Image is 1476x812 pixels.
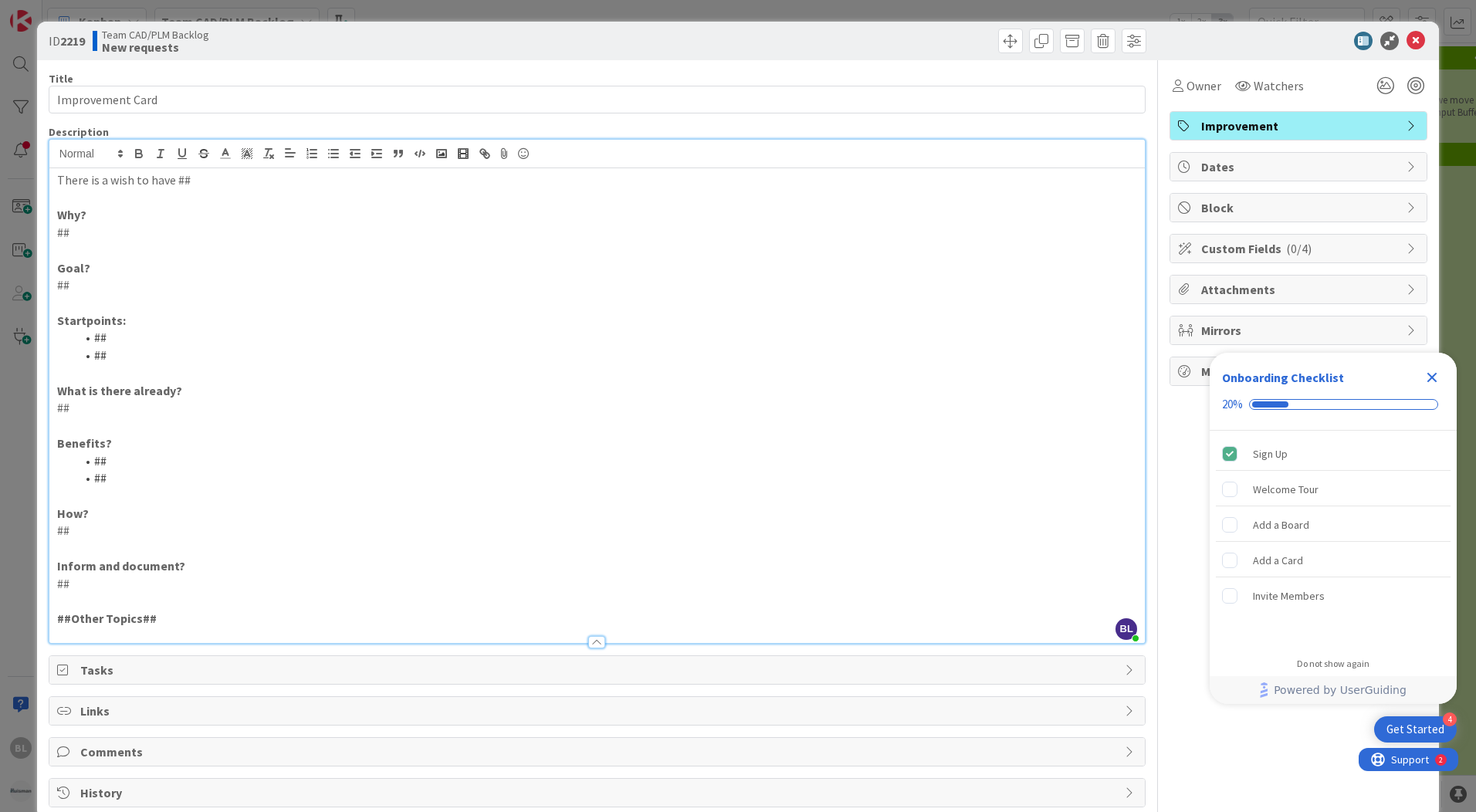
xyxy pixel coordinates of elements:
div: Sign Up is complete. [1216,437,1451,471]
strong: Benefits? [57,435,112,451]
span: History [80,783,1117,802]
div: Welcome Tour is incomplete. [1216,472,1451,506]
div: Checklist Container [1210,353,1457,704]
span: Dates [1201,157,1399,176]
span: Support [32,2,70,21]
strong: How? [57,506,89,521]
p: ## [57,276,1137,294]
div: Checklist progress: 20% [1222,398,1444,411]
div: Do not show again [1297,658,1369,670]
div: 2 [80,6,84,19]
div: Footer [1210,676,1457,704]
div: Invite Members [1253,587,1325,605]
span: Block [1201,198,1399,217]
span: Powered by UserGuiding [1274,681,1407,699]
span: Improvement [1201,117,1399,135]
strong: Startpoints: [57,313,126,328]
span: Watchers [1254,76,1304,95]
span: Comments [80,743,1117,761]
strong: What is there already? [57,383,182,398]
div: Checklist items [1210,431,1457,648]
p: ## [57,399,1137,417]
a: Powered by UserGuiding [1217,676,1449,704]
div: 4 [1443,712,1457,726]
div: Add a Board [1253,516,1309,534]
span: Team CAD/PLM Backlog [102,29,209,41]
li: ## [76,452,1137,470]
strong: Goal? [57,260,90,276]
div: Add a Board is incomplete. [1216,508,1451,542]
label: Title [49,72,73,86]
b: New requests [102,41,209,53]
span: Custom Fields [1201,239,1399,258]
div: Close Checklist [1420,365,1444,390]
div: Get Started [1386,722,1444,737]
li: ## [76,347,1137,364]
span: Owner [1187,76,1221,95]
li: ## [76,469,1137,487]
span: BL [1115,618,1137,640]
span: Description [49,125,109,139]
p: ## [57,224,1137,242]
p: There is a wish to have ## [57,171,1137,189]
span: Mirrors [1201,321,1399,340]
strong: Why? [57,207,86,222]
div: Add a Card is incomplete. [1216,543,1451,577]
strong: ##Other Topics## [57,611,157,626]
span: Metrics [1201,362,1399,381]
span: Tasks [80,661,1117,679]
div: Add a Card [1253,551,1303,570]
span: Attachments [1201,280,1399,299]
p: ## [57,522,1137,540]
div: Welcome Tour [1253,480,1319,499]
p: ## [57,575,1137,593]
b: 2219 [60,33,85,49]
div: 20% [1222,398,1243,411]
div: Onboarding Checklist [1222,368,1344,387]
strong: Inform and document? [57,558,185,573]
li: ## [76,329,1137,347]
div: Open Get Started checklist, remaining modules: 4 [1374,716,1457,743]
span: ID [49,32,85,50]
div: Invite Members is incomplete. [1216,579,1451,613]
span: ( 0/4 ) [1286,241,1312,256]
input: type card name here... [49,86,1146,113]
div: Sign Up [1253,445,1288,463]
span: Links [80,702,1117,720]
